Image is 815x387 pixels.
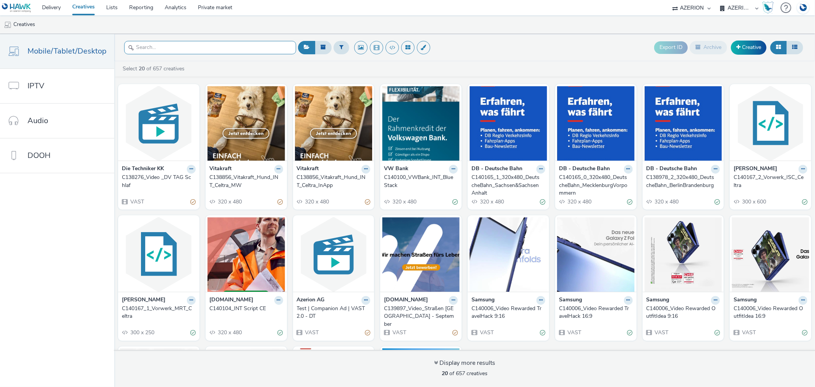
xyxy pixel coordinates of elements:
[540,329,545,337] div: Valid
[734,174,804,189] div: C140167_2_Vorwerk_ISC_Celtra
[392,198,416,205] span: 320 x 480
[305,198,329,205] span: 320 x 480
[120,217,198,292] img: C140167_1_Vorwerk_MRT_Celtra visual
[207,86,285,161] img: C138856_Vitakraft_Hund_INT_Celtra_MW visual
[479,198,504,205] span: 320 x 480
[28,80,44,91] span: IPTV
[567,329,581,336] span: VAST
[2,3,31,13] img: undefined Logo
[452,198,458,206] div: Valid
[130,198,144,205] span: VAST
[559,174,630,197] div: C140165_0_320x480_DeutscheBahn_MecklenburgVorpommern
[122,296,165,305] strong: [PERSON_NAME]
[654,41,688,54] button: Export ID
[646,296,669,305] strong: Samsung
[559,305,633,320] a: C140006_Video Rewarded TravelHack 16:9
[731,41,766,54] a: Creative
[734,296,757,305] strong: Samsung
[190,329,196,337] div: Valid
[209,174,283,189] a: C138856_Vitakraft_Hund_INT_Celtra_MW
[207,217,285,292] img: C140104_INT Script CE visual
[278,198,283,206] div: Partially valid
[741,329,756,336] span: VAST
[209,296,253,305] strong: [DOMAIN_NAME]
[122,174,193,189] div: C138276_Video _DV TAG Schlaf
[297,305,371,320] a: Test | Companion Ad | VAST 2.0 - DT
[297,174,371,189] a: C138856_Vitakraft_Hund_INT_Celtra_InApp
[762,2,777,14] a: Hawk Academy
[654,329,669,336] span: VAST
[472,296,494,305] strong: Samsung
[139,65,145,72] strong: 20
[762,2,774,14] img: Hawk Academy
[384,296,428,305] strong: [DOMAIN_NAME]
[217,329,242,336] span: 320 x 480
[278,329,283,337] div: Valid
[690,41,727,54] button: Archive
[122,174,196,189] a: C138276_Video _DV TAG Schlaf
[384,174,458,189] a: C140100_VWBank_INT_BlueStack
[559,165,610,174] strong: DB - Deutsche Bahn
[434,359,495,367] div: Display more results
[28,46,107,57] span: Mobile/Tablet/Desktop
[305,329,319,336] span: VAST
[384,305,458,328] a: C139897_Video_Straßen [GEOGRAPHIC_DATA] - September
[646,305,720,320] a: C140006_Video Rewarded OutfitIdea 9:16
[715,198,720,206] div: Valid
[297,296,325,305] strong: Azerion AG
[734,165,777,174] strong: [PERSON_NAME]
[442,370,448,377] strong: 20
[190,198,196,206] div: Partially valid
[384,165,408,174] strong: VW Bank
[559,174,633,197] a: C140165_0_320x480_DeutscheBahn_MecklenburgVorpommern
[557,217,635,292] img: C140006_Video Rewarded TravelHack 16:9 visual
[802,198,807,206] div: Valid
[734,305,804,320] div: C140006_Video Rewarded OutfitIdea 16:9
[770,41,787,54] button: Grid
[124,41,296,54] input: Search...
[122,165,164,174] strong: Die Techniker KK
[452,329,458,337] div: Partially valid
[295,86,373,161] img: C138856_Vitakraft_Hund_INT_Celtra_InApp visual
[645,217,722,292] img: C140006_Video Rewarded OutfitIdea 9:16 visual
[732,86,809,161] img: C140167_2_Vorwerk_ISC_Celtra visual
[470,86,547,161] img: C140165_1_320x480_DeutscheBahn_Sachsen&SachsenAnhalt visual
[28,150,50,161] span: DOOH
[384,305,455,328] div: C139897_Video_Straßen [GEOGRAPHIC_DATA] - September
[120,86,198,161] img: C138276_Video _DV TAG Schlaf visual
[627,329,633,337] div: Valid
[786,41,803,54] button: Table
[4,21,11,29] img: mobile
[122,305,193,320] div: C140167_1_Vorwerk_MRT_Celtra
[442,370,488,377] span: of 657 creatives
[627,198,633,206] div: Valid
[209,174,280,189] div: C138856_Vitakraft_Hund_INT_Celtra_MW
[479,329,494,336] span: VAST
[392,329,406,336] span: VAST
[209,165,232,174] strong: Vitakraft
[472,305,542,320] div: C140006_Video Rewarded TravelHack 9:16
[559,296,582,305] strong: Samsung
[797,2,809,14] img: Account DE
[122,305,196,320] a: C140167_1_Vorwerk_MRT_Celtra
[472,305,545,320] a: C140006_Video Rewarded TravelHack 9:16
[297,174,368,189] div: C138856_Vitakraft_Hund_INT_Celtra_InApp
[567,198,591,205] span: 320 x 480
[297,305,368,320] div: Test | Companion Ad | VAST 2.0 - DT
[734,305,807,320] a: C140006_Video Rewarded OutfitIdea 16:9
[540,198,545,206] div: Valid
[365,198,370,206] div: Partially valid
[365,329,370,337] div: Partially valid
[557,86,635,161] img: C140165_0_320x480_DeutscheBahn_MecklenburgVorpommern visual
[472,174,542,197] div: C140165_1_320x480_DeutscheBahn_Sachsen&SachsenAnhalt
[130,329,154,336] span: 300 x 250
[382,217,460,292] img: C139897_Video_Straßen NRW - September visual
[646,174,717,189] div: C138978_2_320x480_DeutscheBahn_BerlinBrandenburg
[802,329,807,337] div: Valid
[122,65,188,72] a: Select of 657 creatives
[734,174,807,189] a: C140167_2_Vorwerk_ISC_Celtra
[472,174,545,197] a: C140165_1_320x480_DeutscheBahn_Sachsen&SachsenAnhalt
[297,165,319,174] strong: Vitakraft
[209,305,280,312] div: C140104_INT Script CE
